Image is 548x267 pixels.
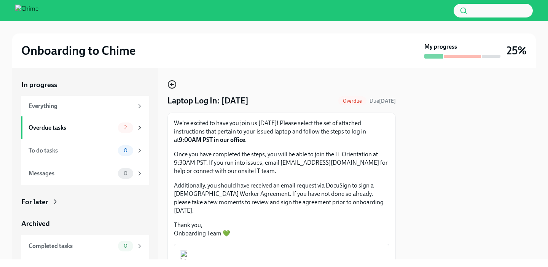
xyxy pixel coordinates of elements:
[29,169,115,178] div: Messages
[179,136,245,143] strong: 9:00AM PST in our office
[424,43,457,51] strong: My progress
[119,170,132,176] span: 0
[119,148,132,153] span: 0
[21,116,149,139] a: Overdue tasks2
[21,96,149,116] a: Everything
[21,43,135,58] h2: Onboarding to Chime
[174,150,389,175] p: Once you have completed the steps, you will be able to join the IT Orientation at 9:30AM PST. If ...
[21,197,48,207] div: For later
[29,242,115,250] div: Completed tasks
[174,221,389,238] p: Thank you, Onboarding Team 💚
[338,98,366,104] span: Overdue
[21,80,149,90] a: In progress
[21,197,149,207] a: For later
[21,219,149,229] a: Archived
[21,235,149,257] a: Completed tasks0
[119,243,132,249] span: 0
[119,125,131,130] span: 2
[174,181,389,215] p: Additionally, you should have received an email request via DocuSign to sign a [DEMOGRAPHIC_DATA]...
[379,98,396,104] strong: [DATE]
[29,146,115,155] div: To do tasks
[174,119,389,144] p: We're excited to have you join us [DATE]! Please select the set of attached instructions that per...
[29,102,133,110] div: Everything
[21,162,149,185] a: Messages0
[21,139,149,162] a: To do tasks0
[29,124,115,132] div: Overdue tasks
[370,98,396,104] span: Due
[370,97,396,105] span: October 14th, 2025 12:00
[507,44,527,57] h3: 25%
[15,5,38,17] img: Chime
[167,95,249,106] h4: Laptop Log In: [DATE]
